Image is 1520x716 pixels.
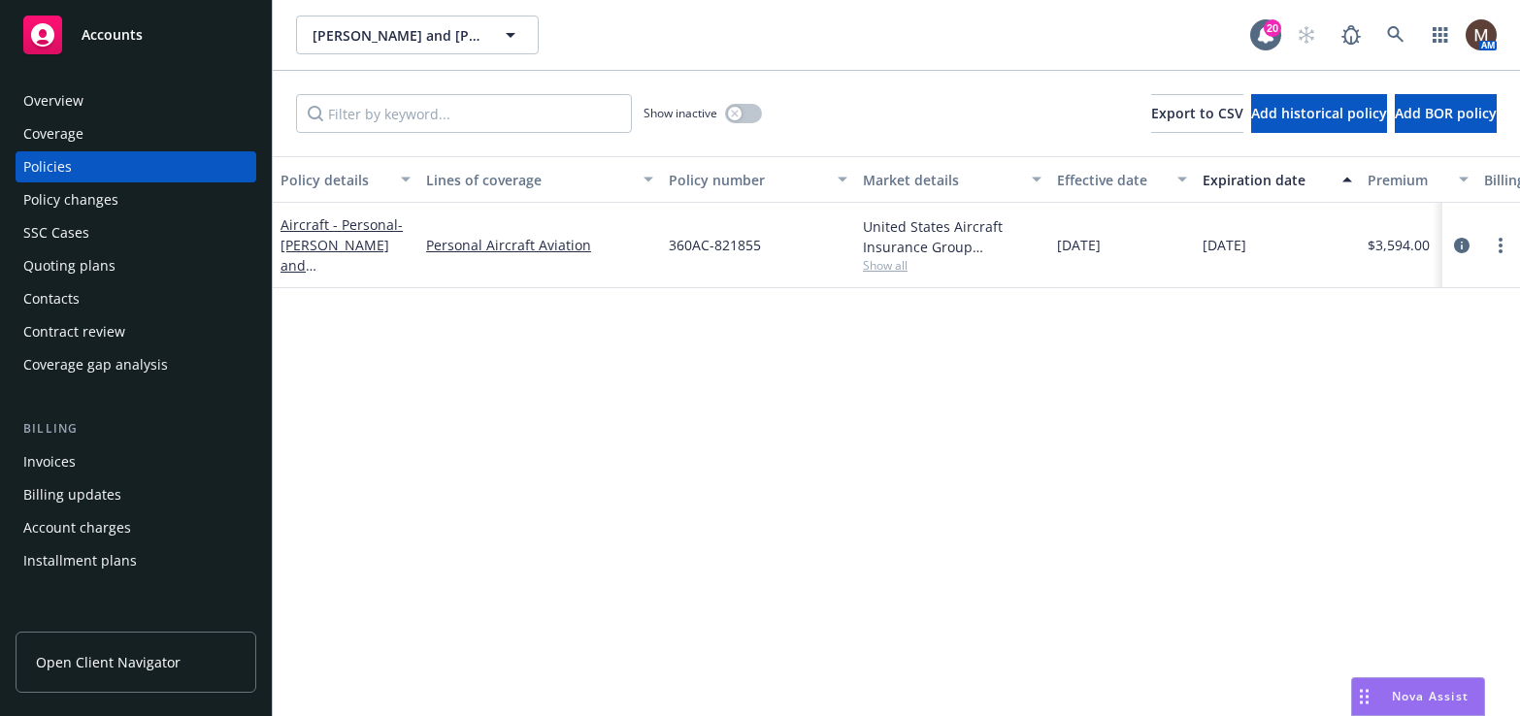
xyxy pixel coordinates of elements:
[1368,235,1430,255] span: $3,594.00
[281,170,389,190] div: Policy details
[16,512,256,543] a: Account charges
[1466,19,1497,50] img: photo
[1203,170,1331,190] div: Expiration date
[82,27,143,43] span: Accounts
[23,283,80,314] div: Contacts
[23,217,89,248] div: SSC Cases
[669,235,761,255] span: 360AC-821855
[1251,104,1387,122] span: Add historical policy
[16,446,256,477] a: Invoices
[23,512,131,543] div: Account charges
[23,316,125,347] div: Contract review
[16,283,256,314] a: Contacts
[1287,16,1326,54] a: Start snowing
[36,652,181,672] span: Open Client Navigator
[1151,94,1243,133] button: Export to CSV
[281,215,403,295] a: Aircraft - Personal
[16,419,256,439] div: Billing
[1203,235,1246,255] span: [DATE]
[23,250,116,281] div: Quoting plans
[1151,104,1243,122] span: Export to CSV
[426,235,653,255] a: Personal Aircraft Aviation
[16,545,256,576] a: Installment plans
[863,170,1020,190] div: Market details
[16,85,256,116] a: Overview
[1360,156,1476,203] button: Premium
[644,105,717,121] span: Show inactive
[296,94,632,133] input: Filter by keyword...
[1450,234,1473,257] a: circleInformation
[16,118,256,149] a: Coverage
[23,151,72,182] div: Policies
[1368,170,1447,190] div: Premium
[16,615,256,635] div: Tools
[1395,94,1497,133] button: Add BOR policy
[16,250,256,281] a: Quoting plans
[1251,94,1387,133] button: Add historical policy
[1392,688,1469,704] span: Nova Assist
[16,151,256,182] a: Policies
[661,156,855,203] button: Policy number
[863,257,1041,274] span: Show all
[23,545,137,576] div: Installment plans
[1351,677,1485,716] button: Nova Assist
[273,156,418,203] button: Policy details
[1195,156,1360,203] button: Expiration date
[16,479,256,510] a: Billing updates
[313,25,480,46] span: [PERSON_NAME] and [PERSON_NAME]
[855,156,1049,203] button: Market details
[23,349,168,380] div: Coverage gap analysis
[16,184,256,215] a: Policy changes
[418,156,661,203] button: Lines of coverage
[1421,16,1460,54] a: Switch app
[1057,170,1166,190] div: Effective date
[1489,234,1512,257] a: more
[863,216,1041,257] div: United States Aircraft Insurance Group ([GEOGRAPHIC_DATA]), United States Aircraft Insurance Grou...
[23,446,76,477] div: Invoices
[1352,678,1376,715] div: Drag to move
[16,217,256,248] a: SSC Cases
[1264,19,1281,37] div: 20
[1395,104,1497,122] span: Add BOR policy
[1057,235,1101,255] span: [DATE]
[23,184,118,215] div: Policy changes
[1332,16,1371,54] a: Report a Bug
[16,8,256,62] a: Accounts
[16,349,256,380] a: Coverage gap analysis
[23,479,121,510] div: Billing updates
[23,85,83,116] div: Overview
[296,16,539,54] button: [PERSON_NAME] and [PERSON_NAME]
[1376,16,1415,54] a: Search
[1049,156,1195,203] button: Effective date
[23,118,83,149] div: Coverage
[426,170,632,190] div: Lines of coverage
[669,170,826,190] div: Policy number
[16,316,256,347] a: Contract review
